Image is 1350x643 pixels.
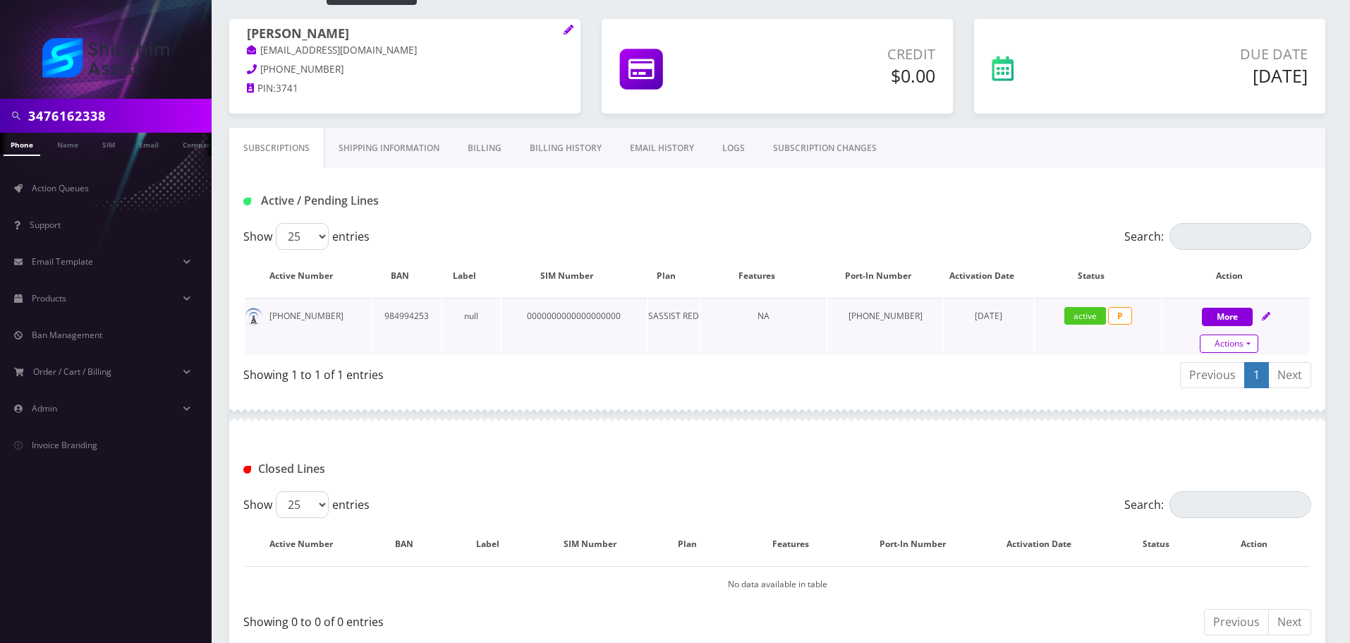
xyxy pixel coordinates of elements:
a: LOGS [708,128,759,169]
span: [PHONE_NUMBER] [260,63,343,76]
label: Show entries [243,223,370,250]
a: Email [132,133,166,155]
a: Next [1268,362,1311,388]
a: Previous [1204,609,1269,635]
h1: [PERSON_NAME] [247,26,563,43]
span: active [1064,307,1106,325]
img: Closed Lines [243,466,251,474]
img: Active / Pending Lines [243,198,251,205]
h5: $0.00 [760,65,935,86]
td: NA [700,298,827,355]
span: Order / Cart / Billing [33,366,111,378]
div: Showing 0 to 0 of 0 entries [243,608,767,630]
th: SIM Number: activate to sort column ascending [540,524,655,565]
img: Shluchim Assist [42,38,169,78]
a: Next [1268,609,1311,635]
label: Show entries [243,491,370,518]
a: Shipping Information [324,128,454,169]
h5: [DATE] [1104,65,1308,86]
th: Plan: activate to sort column ascending [648,256,700,296]
span: 3741 [276,82,298,95]
label: Search: [1124,223,1311,250]
a: Billing [454,128,516,169]
td: No data available in table [245,566,1310,602]
h1: Active / Pending Lines [243,194,585,208]
th: Status: activate to sort column ascending [1035,256,1161,296]
a: Subscriptions [229,128,324,169]
select: Showentries [276,223,329,250]
a: Actions [1200,335,1258,353]
th: Active Number: activate to sort column descending [245,524,371,565]
td: 984994253 [372,298,441,355]
th: Plan: activate to sort column ascending [656,524,733,565]
a: Company [176,133,223,155]
th: Port-In Number: activate to sort column ascending [828,256,942,296]
span: Invoice Branding [32,439,97,451]
th: Action: activate to sort column ascending [1162,256,1310,296]
th: Active Number: activate to sort column ascending [245,256,371,296]
span: Support [30,219,61,231]
th: Action : activate to sort column ascending [1213,524,1310,565]
a: EMAIL HISTORY [616,128,708,169]
select: Showentries [276,491,329,518]
span: Ban Management [32,329,102,341]
th: Activation Date: activate to sort column ascending [944,256,1033,296]
th: Port-In Number: activate to sort column ascending [862,524,977,565]
th: Activation Date: activate to sort column ascending [978,524,1113,565]
a: Billing History [516,128,616,169]
td: null [442,298,500,355]
h1: Closed Lines [243,462,585,476]
span: Admin [32,402,57,414]
td: [PHONE_NUMBER] [828,298,942,355]
th: Features: activate to sort column ascending [734,524,861,565]
span: Email Template [32,256,93,268]
input: Search: [1169,223,1311,250]
th: BAN: activate to sort column ascending [372,256,441,296]
input: Search: [1169,491,1311,518]
div: Showing 1 to 1 of 1 entries [243,361,767,383]
th: SIM Number: activate to sort column ascending [501,256,646,296]
a: PIN: [247,82,276,96]
th: Label: activate to sort column ascending [442,256,500,296]
span: P [1108,307,1132,325]
a: [EMAIL_ADDRESS][DOMAIN_NAME] [247,44,417,58]
td: 0000000000000000000 [501,298,646,355]
label: Search: [1124,491,1311,518]
th: Features: activate to sort column ascending [700,256,827,296]
button: More [1202,308,1253,326]
td: SASSIST RED [648,298,700,355]
a: SUBSCRIPTION CHANGES [759,128,891,169]
p: Credit [760,44,935,65]
span: Action Queues [32,182,89,194]
a: SIM [95,133,122,155]
a: Phone [4,133,40,156]
a: Previous [1180,362,1245,388]
span: Products [32,292,66,304]
th: Label: activate to sort column ascending [451,524,537,565]
input: Search in Company [28,102,208,129]
a: 1 [1244,362,1269,388]
a: Name [50,133,85,155]
td: [PHONE_NUMBER] [245,298,371,355]
th: Status: activate to sort column ascending [1114,524,1211,565]
p: Due Date [1104,44,1308,65]
span: [DATE] [975,310,1002,322]
img: default.png [245,308,262,325]
th: BAN: activate to sort column ascending [372,524,449,565]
